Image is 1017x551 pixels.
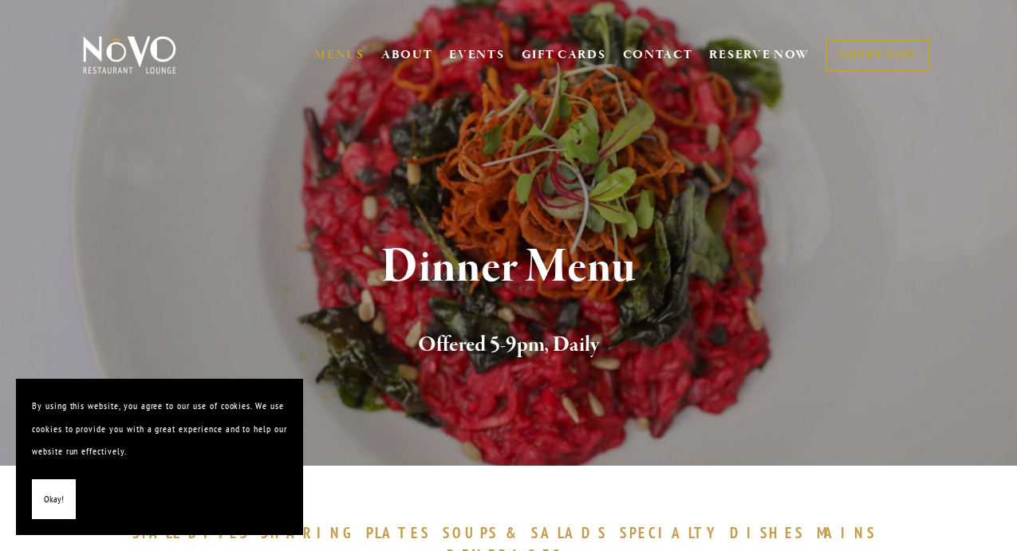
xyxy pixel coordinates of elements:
[817,523,885,542] a: MAINS
[443,523,616,542] a: SOUPS&SALADS
[531,523,608,542] span: SALADS
[522,40,606,70] a: GIFT CARDS
[366,523,431,542] span: PLATES
[80,35,179,75] img: Novo Restaurant &amp; Lounge
[620,523,722,542] span: SPECIALTY
[105,242,911,293] h1: Dinner Menu
[709,40,810,70] a: RESERVE NOW
[261,523,358,542] span: SHARING
[132,523,258,542] a: SMALLBITES
[44,488,64,511] span: Okay!
[449,47,504,63] a: EVENTS
[188,523,250,542] span: BITES
[506,523,523,542] span: &
[620,523,813,542] a: SPECIALTYDISHES
[826,39,930,72] a: ORDER NOW
[381,47,433,63] a: ABOUT
[32,479,76,520] button: Okay!
[16,379,303,535] section: Cookie banner
[105,329,911,362] h2: Offered 5-9pm, Daily
[32,395,287,463] p: By using this website, you agree to our use of cookies. We use cookies to provide you with a grea...
[261,523,438,542] a: SHARINGPLATES
[314,47,365,63] a: MENUS
[132,523,180,542] span: SMALL
[623,40,693,70] a: CONTACT
[730,523,806,542] span: DISHES
[817,523,877,542] span: MAINS
[443,523,499,542] span: SOUPS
